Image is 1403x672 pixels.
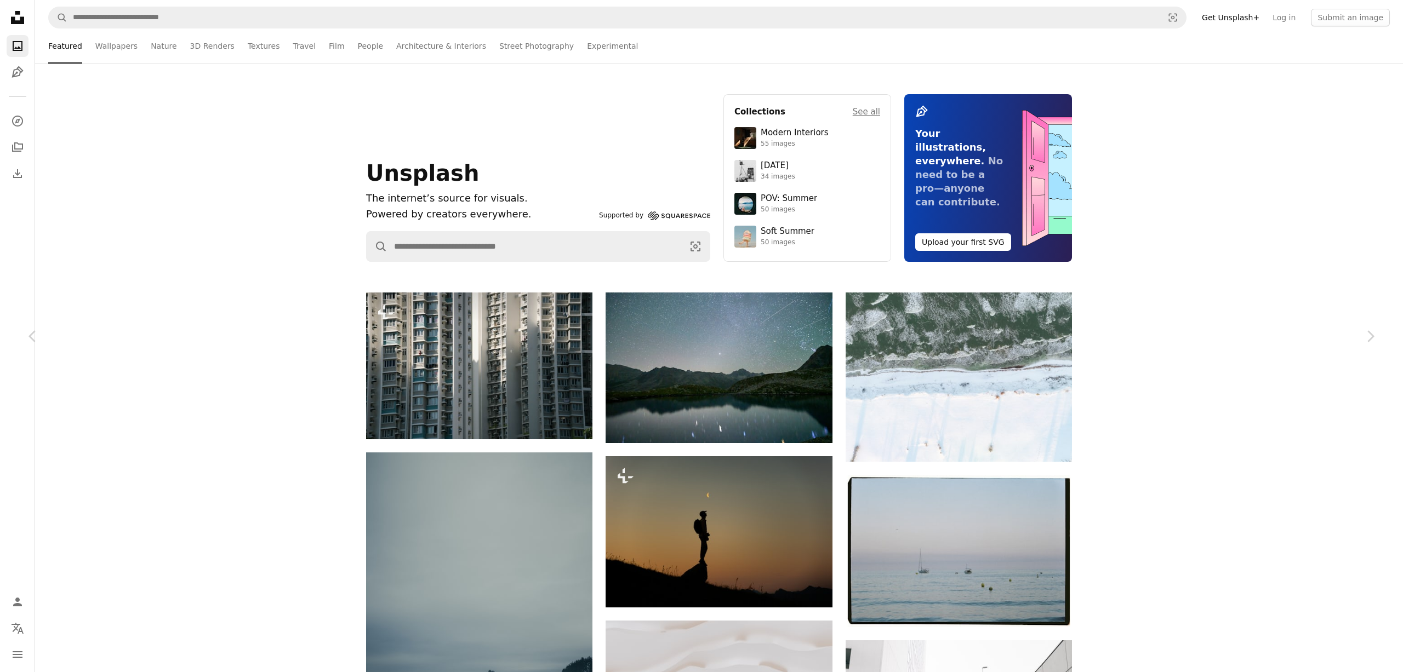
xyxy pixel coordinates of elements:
a: Street Photography [499,28,574,64]
a: Collections [7,136,28,158]
button: Visual search [1160,7,1186,28]
button: Upload your first SVG [915,233,1011,251]
a: Download History [7,163,28,185]
div: [DATE] [761,160,795,171]
button: Submit an image [1311,9,1390,26]
a: Silhouette of a hiker looking at the moon at sunset. [606,526,832,536]
span: Your illustrations, everywhere. [915,128,986,166]
a: Surfer walking on a misty beach with surfboard [366,617,592,627]
a: Tall apartment buildings with many windows and balconies. [366,360,592,370]
a: Snow covered landscape with frozen water [846,372,1072,382]
a: Textures [248,28,280,64]
div: 34 images [761,173,795,181]
div: 50 images [761,238,814,247]
a: Photos [7,35,28,57]
a: Experimental [587,28,638,64]
a: Modern Interiors55 images [734,127,880,149]
h4: Collections [734,105,785,118]
a: 3D Renders [190,28,235,64]
button: Visual search [681,232,710,261]
img: photo-1682590564399-95f0109652fe [734,160,756,182]
a: See all [853,105,880,118]
img: Two sailboats on calm ocean water at dusk [846,475,1072,627]
p: Powered by creators everywhere. [366,206,595,222]
a: [DATE]34 images [734,160,880,182]
a: Film [329,28,344,64]
img: Starry night sky over a calm mountain lake [606,292,832,443]
div: Modern Interiors [761,128,829,139]
form: Find visuals sitewide [366,231,710,262]
img: premium_photo-1747189286942-bc91257a2e39 [734,127,756,149]
div: 50 images [761,205,817,214]
img: premium_photo-1749544311043-3a6a0c8d54af [734,226,756,248]
div: 55 images [761,140,829,148]
a: Soft Summer50 images [734,226,880,248]
img: Tall apartment buildings with many windows and balconies. [366,292,592,439]
a: Log in / Sign up [7,591,28,613]
img: premium_photo-1753820185677-ab78a372b033 [734,193,756,215]
a: Illustrations [7,61,28,83]
a: Nature [151,28,176,64]
a: Log in [1266,9,1302,26]
img: Silhouette of a hiker looking at the moon at sunset. [606,456,832,607]
a: Two sailboats on calm ocean water at dusk [846,546,1072,556]
a: Starry night sky over a calm mountain lake [606,363,832,372]
a: Travel [293,28,316,64]
a: Get Unsplash+ [1195,9,1266,26]
a: People [358,28,384,64]
button: Menu [7,644,28,665]
a: Explore [7,110,28,132]
span: Unsplash [366,160,479,186]
a: Wallpapers [95,28,138,64]
a: Next [1337,284,1403,389]
div: Soft Summer [761,226,814,237]
a: Supported by [599,209,710,222]
form: Find visuals sitewide [48,7,1187,28]
div: POV: Summer [761,193,817,204]
button: Search Unsplash [367,232,387,261]
img: Snow covered landscape with frozen water [846,292,1072,462]
a: Architecture & Interiors [396,28,486,64]
button: Search Unsplash [49,7,67,28]
h1: The internet’s source for visuals. [366,191,595,206]
a: POV: Summer50 images [734,193,880,215]
button: Language [7,617,28,639]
